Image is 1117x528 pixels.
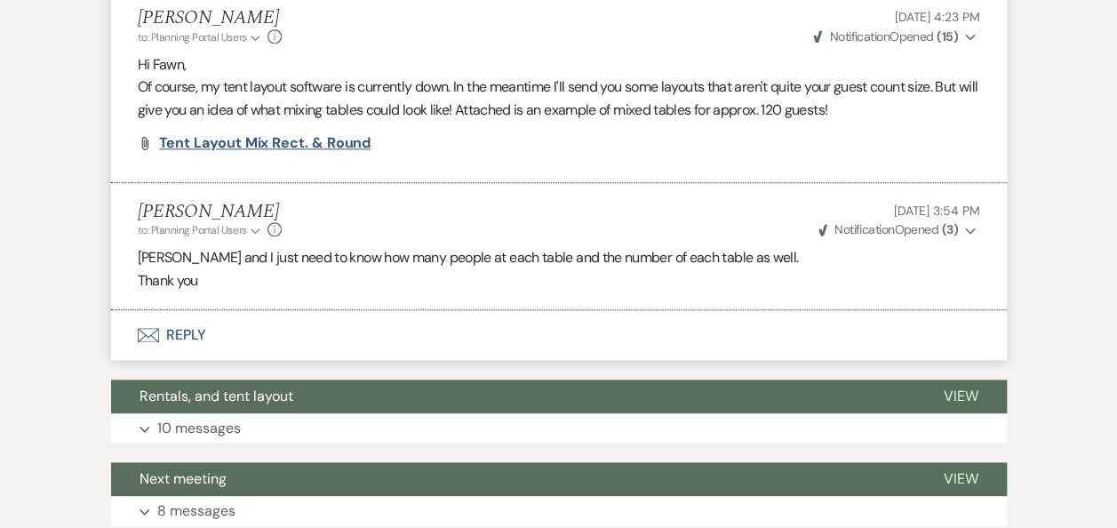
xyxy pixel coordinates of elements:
[915,380,1007,413] button: View
[944,387,978,405] span: View
[893,203,979,219] span: [DATE] 3:54 PM
[830,28,890,44] span: Notification
[138,76,980,121] p: Of course, my tent layout software is currently down. In the meantime I'll send you some layouts ...
[111,462,915,496] button: Next meeting
[816,220,980,239] button: NotificationOpened (3)
[834,221,894,237] span: Notification
[140,387,293,405] span: Rentals, and tent layout
[159,133,371,152] span: Tent Layout Mix Rect. & Round
[818,221,958,237] span: Opened
[894,9,979,25] span: [DATE] 4:23 PM
[915,462,1007,496] button: View
[937,28,958,44] strong: ( 15 )
[944,469,978,488] span: View
[138,223,247,237] span: to: Planning Portal Users
[111,380,915,413] button: Rentals, and tent layout
[138,53,980,76] p: Hi Fawn,
[810,28,979,46] button: NotificationOpened (15)
[111,413,1007,444] button: 10 messages
[138,222,264,238] button: to: Planning Portal Users
[138,30,247,44] span: to: Planning Portal Users
[941,221,957,237] strong: ( 3 )
[159,136,371,150] a: Tent Layout Mix Rect. & Round
[140,469,227,488] span: Next meeting
[138,246,980,269] p: [PERSON_NAME] and I just need to know how many people at each table and the number of each table ...
[138,269,980,292] p: Thank you
[813,28,958,44] span: Opened
[111,496,1007,526] button: 8 messages
[157,417,241,440] p: 10 messages
[138,201,283,223] h5: [PERSON_NAME]
[138,7,283,29] h5: [PERSON_NAME]
[157,500,235,523] p: 8 messages
[138,29,264,45] button: to: Planning Portal Users
[111,310,1007,360] button: Reply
